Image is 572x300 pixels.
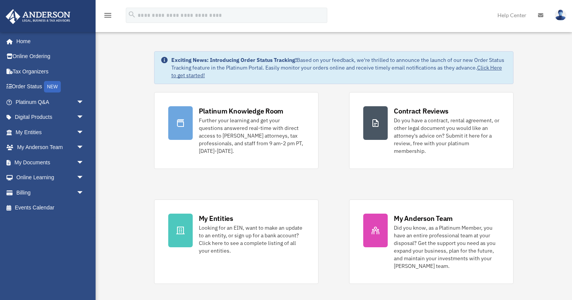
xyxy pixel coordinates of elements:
div: My Anderson Team [394,214,453,223]
div: Platinum Knowledge Room [199,106,284,116]
a: Platinum Knowledge Room Further your learning and get your questions answered real-time with dire... [154,92,318,169]
a: My Anderson Teamarrow_drop_down [5,140,96,155]
a: My Entities Looking for an EIN, want to make an update to an entity, or sign up for a bank accoun... [154,199,318,284]
a: Order StatusNEW [5,79,96,95]
div: Based on your feedback, we're thrilled to announce the launch of our new Order Status Tracking fe... [171,56,507,79]
a: Click Here to get started! [171,64,502,79]
div: Further your learning and get your questions answered real-time with direct access to [PERSON_NAM... [199,117,304,155]
a: My Documentsarrow_drop_down [5,155,96,170]
strong: Exciting News: Introducing Order Status Tracking! [171,57,297,63]
a: menu [103,13,112,20]
i: search [128,10,136,19]
a: Platinum Q&Aarrow_drop_down [5,94,96,110]
a: Billingarrow_drop_down [5,185,96,200]
span: arrow_drop_down [76,94,92,110]
img: User Pic [555,10,566,21]
span: arrow_drop_down [76,185,92,201]
span: arrow_drop_down [76,110,92,125]
a: Online Learningarrow_drop_down [5,170,96,185]
img: Anderson Advisors Platinum Portal [3,9,73,24]
span: arrow_drop_down [76,125,92,140]
div: Do you have a contract, rental agreement, or other legal document you would like an attorney's ad... [394,117,499,155]
div: NEW [44,81,61,92]
a: Contract Reviews Do you have a contract, rental agreement, or other legal document you would like... [349,92,513,169]
a: Tax Organizers [5,64,96,79]
a: My Entitiesarrow_drop_down [5,125,96,140]
a: Home [5,34,92,49]
a: Events Calendar [5,200,96,216]
a: Online Ordering [5,49,96,64]
div: Looking for an EIN, want to make an update to an entity, or sign up for a bank account? Click her... [199,224,304,255]
div: Did you know, as a Platinum Member, you have an entire professional team at your disposal? Get th... [394,224,499,270]
span: arrow_drop_down [76,140,92,156]
a: Digital Productsarrow_drop_down [5,110,96,125]
a: My Anderson Team Did you know, as a Platinum Member, you have an entire professional team at your... [349,199,513,284]
span: arrow_drop_down [76,155,92,170]
div: Contract Reviews [394,106,448,116]
i: menu [103,11,112,20]
div: My Entities [199,214,233,223]
span: arrow_drop_down [76,170,92,186]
